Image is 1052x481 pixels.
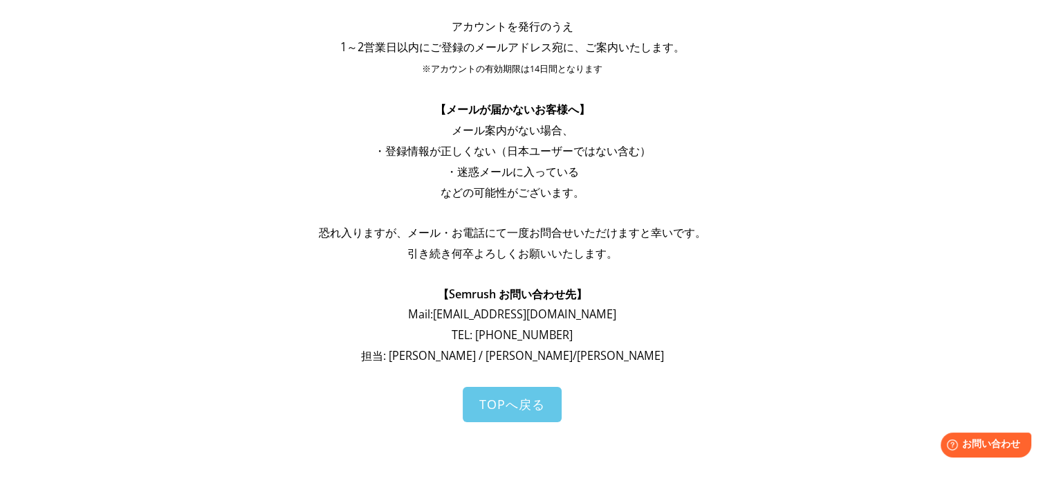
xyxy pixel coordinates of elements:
[452,19,573,34] span: アカウントを発行のうえ
[929,427,1037,466] iframe: Help widget launcher
[422,63,602,75] span: ※アカウントの有効期限は14日間となります
[435,102,590,117] span: 【メールが届かないお客様へ】
[479,396,545,412] span: TOPへ戻る
[446,164,579,179] span: ・迷惑メールに入っている
[340,39,685,55] span: 1～2営業日以内にご登録のメールアドレス宛に、ご案内いたします。
[452,327,573,343] span: TEL: [PHONE_NUMBER]
[438,287,587,302] span: 【Semrush お問い合わせ先】
[407,246,618,261] span: 引き続き何卒よろしくお願いいたします。
[463,387,562,422] a: TOPへ戻る
[374,143,651,158] span: ・登録情報が正しくない（日本ユーザーではない含む）
[452,122,573,138] span: メール案内がない場合、
[319,225,706,240] span: 恐れ入りますが、メール・お電話にて一度お問合せいただけますと幸いです。
[441,185,584,200] span: などの可能性がございます。
[408,307,616,322] span: Mail: [EMAIL_ADDRESS][DOMAIN_NAME]
[361,348,664,363] span: 担当: [PERSON_NAME] / [PERSON_NAME]/[PERSON_NAME]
